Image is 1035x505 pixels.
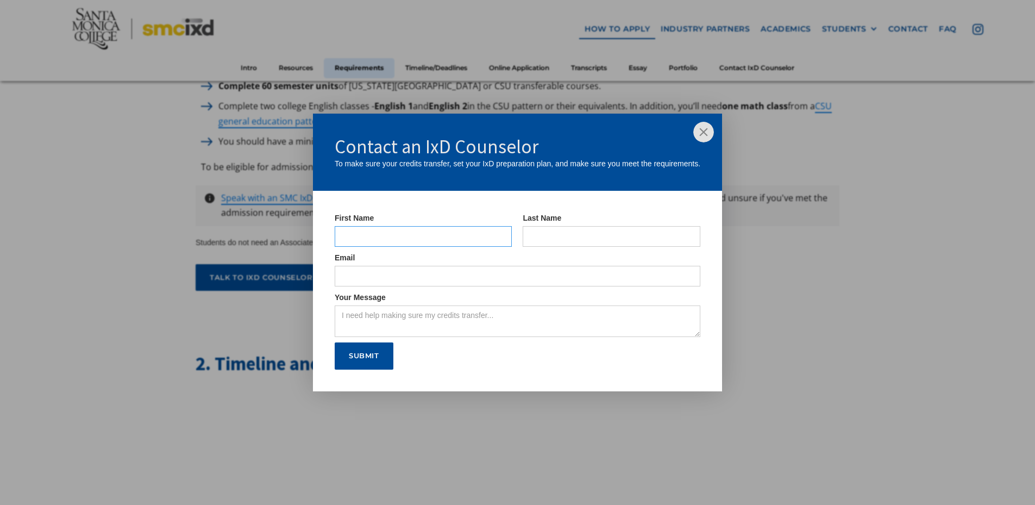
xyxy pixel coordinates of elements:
label: Last Name [523,213,700,223]
h1: Contact an IxD Counselor [335,135,700,158]
label: Your Message [335,292,700,303]
form: IxD Counselor Form [313,191,722,391]
label: First Name [335,213,512,223]
label: Email [335,252,700,263]
input: Submit [335,342,393,370]
div: To make sure your credits transfer, set your IxD preparation plan, and make sure you meet the req... [335,158,700,169]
